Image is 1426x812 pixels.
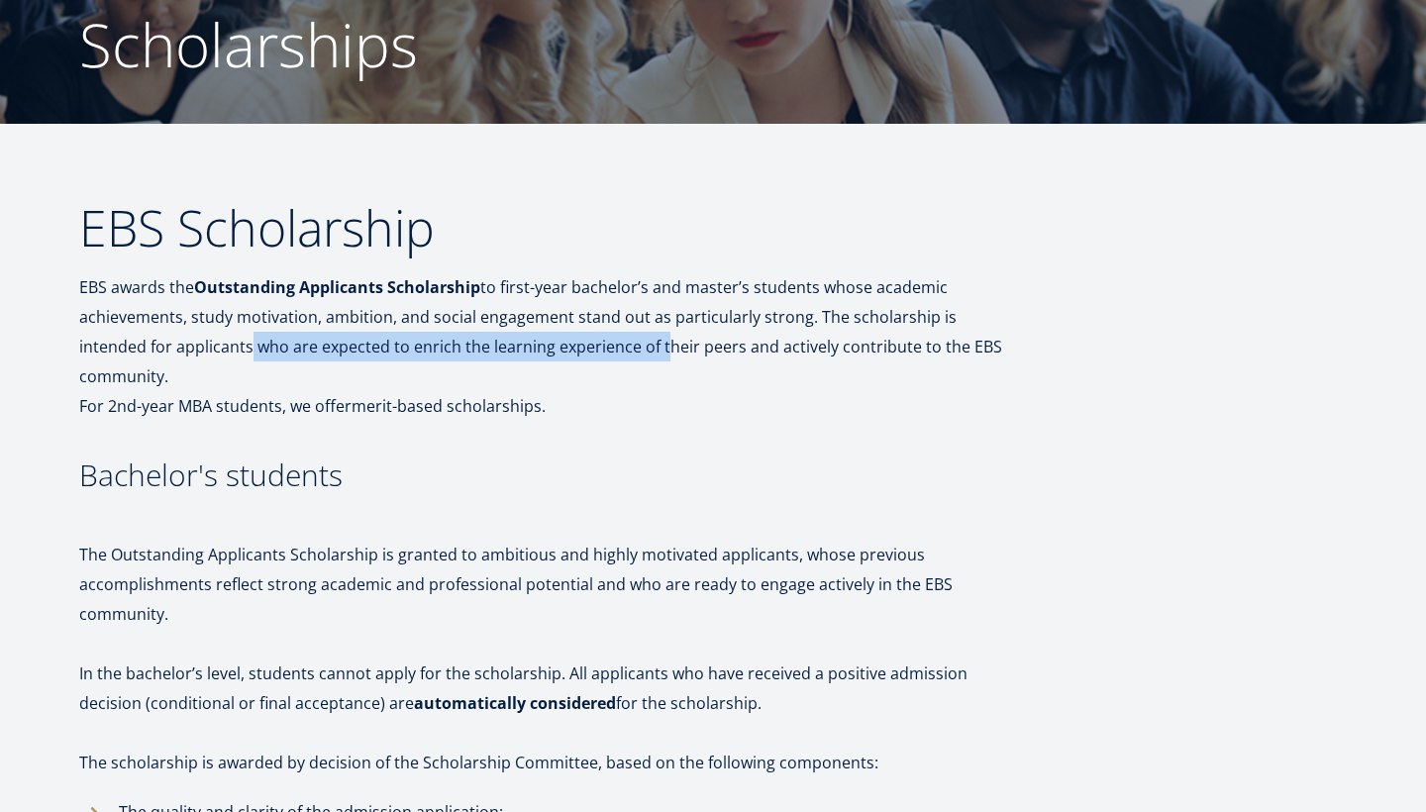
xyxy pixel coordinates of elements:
p: EBS awards the to first-year bachelor’s and master’s students whose academic achievements, study ... [79,272,1020,421]
strong: Outstanding Applicants Scholarship [194,276,480,298]
h3: Bachelor's students [79,460,1020,490]
h2: EBS Scholarship [79,203,1020,253]
p: In the bachelor’s level, students cannot apply for the scholarship. All applicants who have recei... [79,659,1020,718]
i: merit-based scholarships. [352,395,546,417]
p: The scholarship is awarded by decision of the Scholarship Committee, based on the following compo... [79,748,1020,777]
strong: automatically considered [414,692,616,714]
span: Scholarships [79,4,418,85]
p: The Outstanding Applicants Scholarship is granted to ambitious and highly motivated applicants, w... [79,540,1020,629]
